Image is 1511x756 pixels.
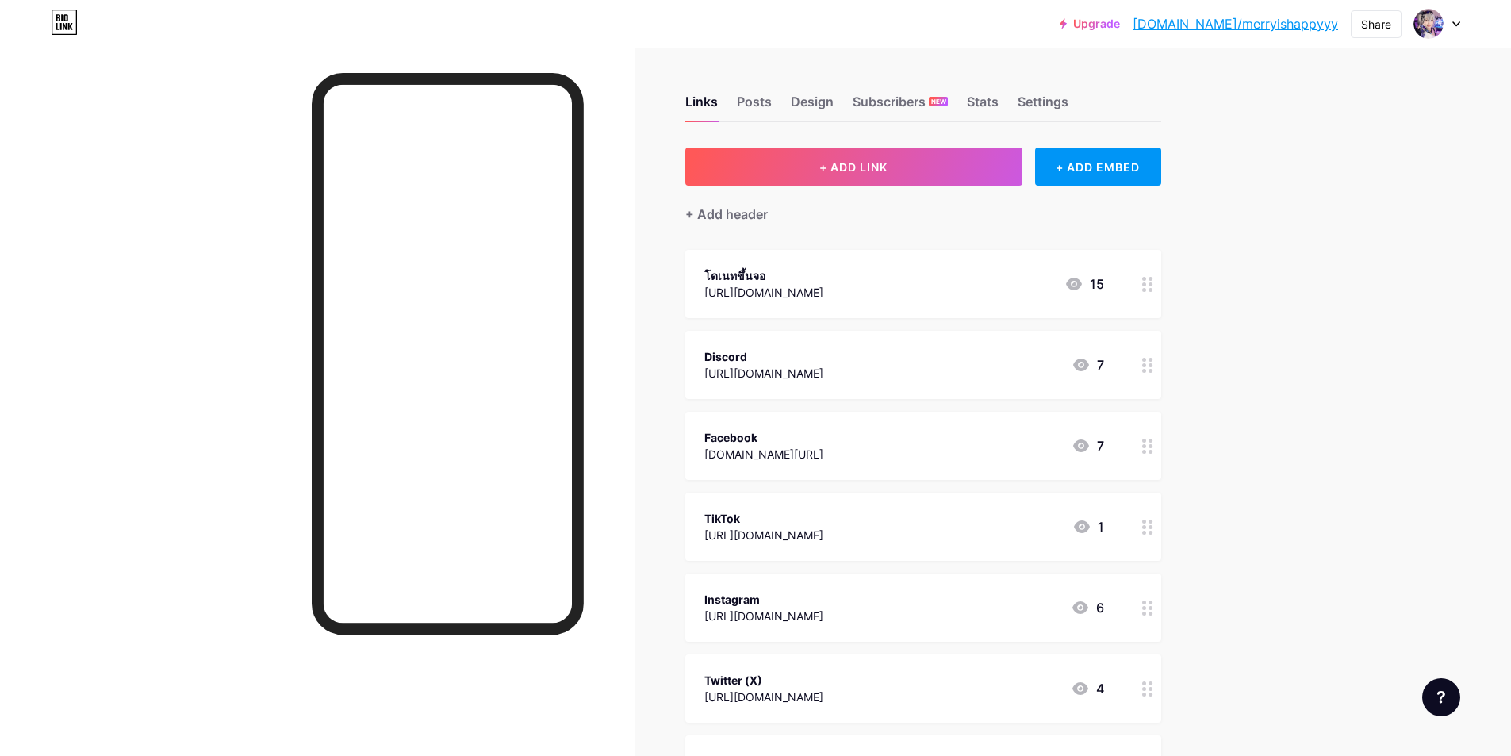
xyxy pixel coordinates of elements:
[931,97,946,106] span: NEW
[704,284,823,301] div: [URL][DOMAIN_NAME]
[819,160,888,174] span: + ADD LINK
[1413,9,1444,39] img: merryishappyyy m
[1064,274,1104,294] div: 15
[1035,148,1161,186] div: + ADD EMBED
[704,348,823,365] div: Discord
[704,608,823,624] div: [URL][DOMAIN_NAME]
[1072,517,1104,536] div: 1
[704,591,823,608] div: Instagram
[1361,16,1391,33] div: Share
[704,527,823,543] div: [URL][DOMAIN_NAME]
[685,205,768,224] div: + Add header
[685,92,718,121] div: Links
[1072,436,1104,455] div: 7
[685,148,1022,186] button: + ADD LINK
[1018,92,1068,121] div: Settings
[967,92,999,121] div: Stats
[853,92,948,121] div: Subscribers
[704,510,823,527] div: TikTok
[1071,679,1104,698] div: 4
[1060,17,1120,30] a: Upgrade
[1071,598,1104,617] div: 6
[704,267,823,284] div: โดเนทขึ้นจอ
[704,365,823,382] div: [URL][DOMAIN_NAME]
[791,92,834,121] div: Design
[1072,355,1104,374] div: 7
[704,446,823,462] div: [DOMAIN_NAME][URL]
[704,429,823,446] div: Facebook
[737,92,772,121] div: Posts
[1133,14,1338,33] a: [DOMAIN_NAME]/merryishappyyy
[704,689,823,705] div: [URL][DOMAIN_NAME]
[704,672,823,689] div: Twitter (X)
